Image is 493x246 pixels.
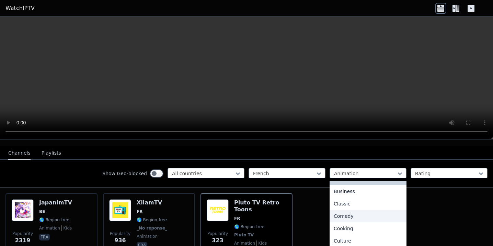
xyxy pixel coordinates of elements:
[256,241,267,246] span: kids
[207,199,229,221] img: Pluto TV Retro Toons
[39,199,72,206] h6: JapanimTV
[137,217,167,223] span: 🌎 Region-free
[234,241,255,246] span: animation
[39,234,50,241] p: fra
[42,147,61,160] button: Playlists
[102,170,147,177] label: Show Geo-blocked
[137,225,167,231] span: _No reponse_
[12,231,33,236] span: Popularity
[234,199,286,213] h6: Pluto TV Retro Toons
[330,210,406,222] div: Comedy
[8,147,31,160] button: Channels
[61,225,72,231] span: kids
[39,209,45,214] span: BE
[330,198,406,210] div: Classic
[137,209,142,214] span: FR
[5,4,35,12] a: WatchIPTV
[207,231,228,236] span: Popularity
[234,224,264,230] span: 🌎 Region-free
[234,232,254,238] span: Pluto TV
[114,236,126,245] span: 936
[109,199,131,221] img: XilamTV
[234,216,240,221] span: FR
[212,236,223,245] span: 323
[330,185,406,198] div: Business
[330,222,406,235] div: Cooking
[39,225,60,231] span: animation
[39,217,69,223] span: 🌎 Region-free
[110,231,130,236] span: Popularity
[137,234,158,239] span: animation
[137,199,169,206] h6: XilamTV
[12,199,34,221] img: JapanimTV
[15,236,31,245] span: 2319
